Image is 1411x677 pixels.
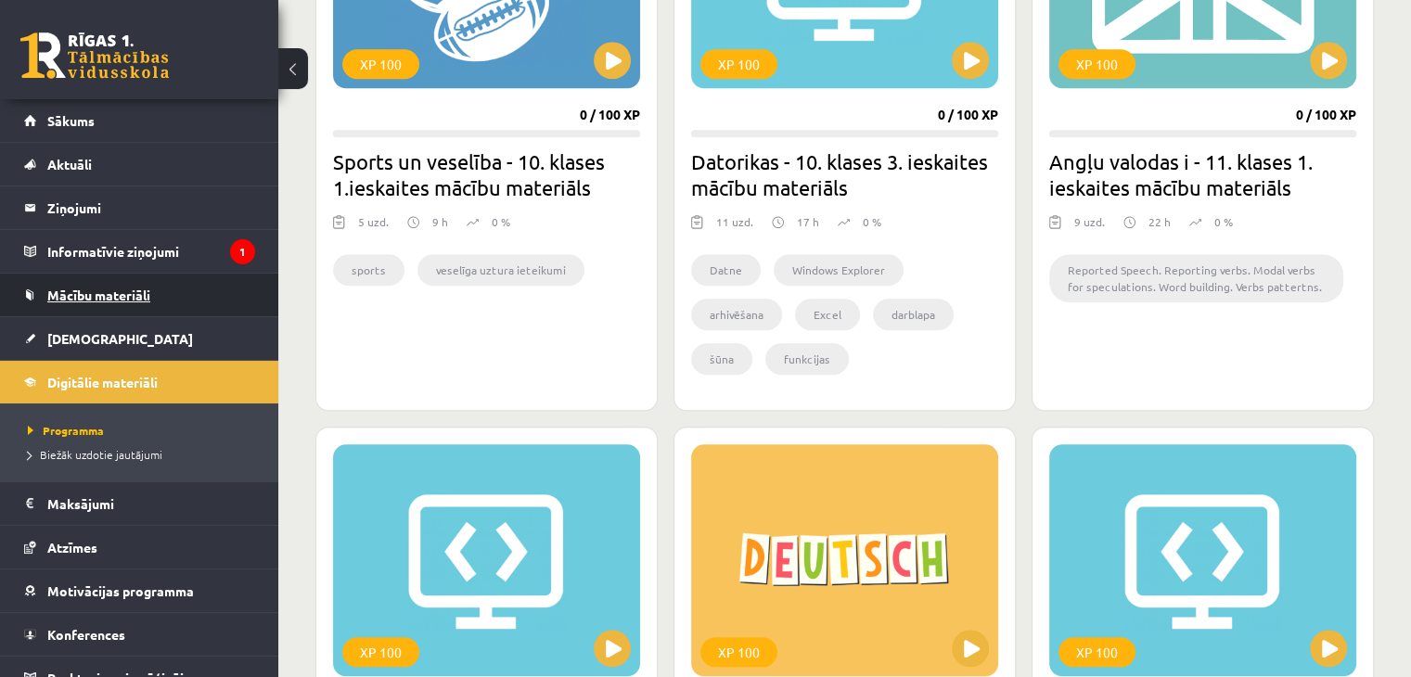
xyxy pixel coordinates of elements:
li: Reported Speech. Reporting verbs. Modal verbs for speculations. Word building. Verbs pattertns. [1049,254,1343,302]
span: Atzīmes [47,539,97,556]
div: XP 100 [1058,637,1135,667]
li: Datne [691,254,761,286]
p: 9 h [432,213,448,230]
div: XP 100 [700,49,777,79]
div: 5 uzd. [358,213,389,241]
li: funkcijas [765,343,849,375]
li: sports [333,254,404,286]
span: Digitālie materiāli [47,374,158,390]
a: Motivācijas programma [24,569,255,612]
li: darblapa [873,299,954,330]
span: Mācību materiāli [47,287,150,303]
a: Aktuāli [24,143,255,185]
li: šūna [691,343,752,375]
h2: Angļu valodas i - 11. klases 1. ieskaites mācību materiāls [1049,148,1356,200]
div: XP 100 [342,637,419,667]
a: Biežāk uzdotie jautājumi [28,446,260,463]
span: Motivācijas programma [47,582,194,599]
a: Konferences [24,613,255,656]
a: Maksājumi [24,482,255,525]
legend: Ziņojumi [47,186,255,229]
p: 22 h [1148,213,1171,230]
a: Atzīmes [24,526,255,568]
p: 0 % [1214,213,1233,230]
a: Ziņojumi [24,186,255,229]
div: XP 100 [342,49,419,79]
span: Aktuāli [47,156,92,172]
div: XP 100 [1058,49,1135,79]
a: Rīgas 1. Tālmācības vidusskola [20,32,169,79]
li: Excel [795,299,860,330]
li: Windows Explorer [774,254,904,286]
div: 9 uzd. [1074,213,1105,241]
a: Programma [28,422,260,439]
span: [DEMOGRAPHIC_DATA] [47,330,193,347]
div: XP 100 [700,637,777,667]
a: Sākums [24,99,255,142]
legend: Maksājumi [47,482,255,525]
h2: Datorikas - 10. klases 3. ieskaites mācību materiāls [691,148,998,200]
li: veselīga uztura ieteikumi [417,254,584,286]
li: arhivēšana [691,299,782,330]
div: 11 uzd. [716,213,753,241]
span: Konferences [47,626,125,643]
a: Informatīvie ziņojumi1 [24,230,255,273]
legend: Informatīvie ziņojumi [47,230,255,273]
span: Sākums [47,112,95,129]
a: Mācību materiāli [24,274,255,316]
i: 1 [230,239,255,264]
span: Biežāk uzdotie jautājumi [28,447,162,462]
span: Programma [28,423,104,438]
p: 17 h [797,213,819,230]
a: Digitālie materiāli [24,361,255,403]
p: 0 % [863,213,881,230]
a: [DEMOGRAPHIC_DATA] [24,317,255,360]
h2: Sports un veselība - 10. klases 1.ieskaites mācību materiāls [333,148,640,200]
p: 0 % [492,213,510,230]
